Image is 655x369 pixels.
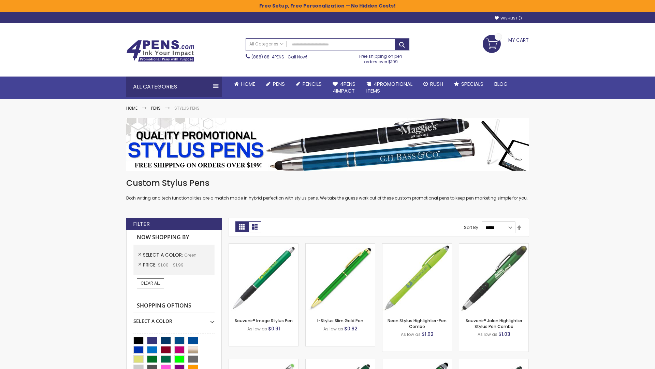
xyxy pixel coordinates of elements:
[174,105,200,111] strong: Stylus Pens
[327,77,361,99] a: 4Pens4impact
[241,80,255,87] span: Home
[494,80,508,87] span: Blog
[249,41,283,47] span: All Categories
[498,331,510,338] span: $1.03
[459,359,528,365] a: Colter Stylus Twist Metal Pen-Green
[137,278,164,288] a: Clear All
[229,77,261,92] a: Home
[366,80,412,94] span: 4PROMOTIONAL ITEMS
[133,230,215,245] strong: Now Shopping by
[126,40,194,62] img: 4Pens Custom Pens and Promotional Products
[141,280,160,286] span: Clear All
[126,77,222,97] div: All Categories
[158,262,184,268] span: $1.00 - $1.99
[333,80,355,94] span: 4Pens 4impact
[246,39,287,50] a: All Categories
[352,51,410,65] div: Free shipping on pen orders over $199
[126,105,137,111] a: Home
[459,243,528,249] a: Souvenir® Jalan Highlighter Stylus Pen Combo-Green
[478,331,497,337] span: As low as
[126,178,529,201] div: Both writing and tech functionalities are a match made in hybrid perfection with stylus pens. We ...
[229,243,298,249] a: Souvenir® Image Stylus Pen-Green
[133,313,215,325] div: Select A Color
[247,326,267,332] span: As low as
[361,77,418,99] a: 4PROMOTIONALITEMS
[382,243,452,249] a: Neon Stylus Highlighter-Pen Combo-Green
[184,252,196,258] span: Green
[133,299,215,313] strong: Shopping Options
[401,331,421,337] span: As low as
[466,318,522,329] a: Souvenir® Jalan Highlighter Stylus Pen Combo
[251,54,307,60] span: - Call Now!
[306,243,375,249] a: I-Stylus Slim Gold-Green
[229,244,298,313] img: Souvenir® Image Stylus Pen-Green
[133,220,150,228] strong: Filter
[251,54,284,60] a: (888) 88-4PENS
[382,359,452,365] a: Kyra Pen with Stylus and Flashlight-Green
[418,77,449,92] a: Rush
[273,80,285,87] span: Pens
[306,244,375,313] img: I-Stylus Slim Gold-Green
[143,251,184,258] span: Select A Color
[306,359,375,365] a: Custom Soft Touch® Metal Pens with Stylus-Green
[430,80,443,87] span: Rush
[317,318,363,324] a: I-Stylus Slim Gold Pen
[489,77,513,92] a: Blog
[495,16,522,21] a: Wishlist
[235,221,248,232] strong: Grid
[143,261,158,268] span: Price
[235,318,293,324] a: Souvenir® Image Stylus Pen
[126,118,529,171] img: Stylus Pens
[464,224,478,230] label: Sort By
[388,318,447,329] a: Neon Stylus Highlighter-Pen Combo
[303,80,322,87] span: Pencils
[382,244,452,313] img: Neon Stylus Highlighter-Pen Combo-Green
[461,80,483,87] span: Specials
[323,326,343,332] span: As low as
[261,77,290,92] a: Pens
[449,77,489,92] a: Specials
[459,244,528,313] img: Souvenir® Jalan Highlighter Stylus Pen Combo-Green
[422,331,434,338] span: $1.02
[126,178,529,189] h1: Custom Stylus Pens
[151,105,161,111] a: Pens
[290,77,327,92] a: Pencils
[229,359,298,365] a: Islander Softy Gel with Stylus - ColorJet Imprint-Green
[344,325,358,332] span: $0.82
[268,325,280,332] span: $0.91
